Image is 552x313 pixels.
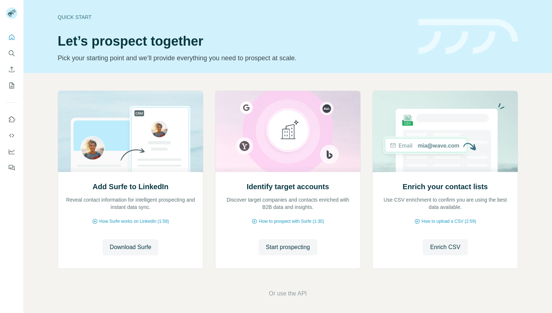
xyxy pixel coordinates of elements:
[372,91,518,172] img: Enrich your contact lists
[65,196,196,211] p: Reveal contact information for intelligent prospecting and instant data sync.
[93,182,169,192] h2: Add Surfe to LinkedIn
[58,34,410,49] h1: Let’s prospect together
[6,145,18,158] button: Dashboard
[423,239,468,255] button: Enrich CSV
[58,91,203,172] img: Add Surfe to LinkedIn
[266,243,310,252] span: Start prospecting
[58,53,410,63] p: Pick your starting point and we’ll provide everything you need to prospect at scale.
[223,196,353,211] p: Discover target companies and contacts enriched with B2B data and insights.
[269,289,307,298] button: Or use the API
[6,31,18,44] button: Quick start
[6,79,18,92] button: My lists
[259,218,324,225] span: How to prospect with Surfe (1:30)
[110,243,152,252] span: Download Surfe
[6,47,18,60] button: Search
[422,218,476,225] span: How to upload a CSV (2:59)
[6,113,18,126] button: Use Surfe on LinkedIn
[99,218,169,225] span: How Surfe works on LinkedIn (1:58)
[6,63,18,76] button: Enrich CSV
[215,91,361,172] img: Identify target accounts
[58,14,410,21] div: Quick start
[418,19,518,54] img: banner
[430,243,460,252] span: Enrich CSV
[258,239,317,255] button: Start prospecting
[6,161,18,174] button: Feedback
[6,129,18,142] button: Use Surfe API
[380,196,510,211] p: Use CSV enrichment to confirm you are using the best data available.
[403,182,488,192] h2: Enrich your contact lists
[103,239,159,255] button: Download Surfe
[247,182,329,192] h2: Identify target accounts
